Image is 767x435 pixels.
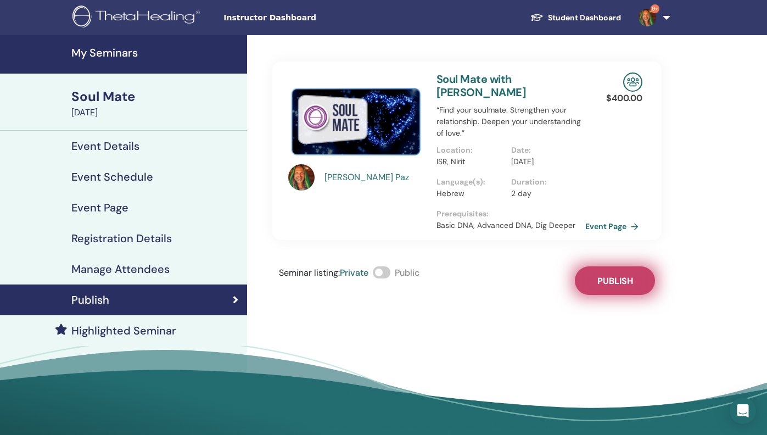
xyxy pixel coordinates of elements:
p: 2 day [511,188,579,199]
h4: Manage Attendees [71,263,170,276]
h4: My Seminars [71,46,240,59]
p: “Find your soulmate. Strengthen your relationship. Deepen your understanding of love.” [436,104,585,139]
p: $ 400.00 [606,92,642,105]
img: logo.png [72,5,204,30]
h4: Event Page [71,201,128,214]
p: Hebrew [436,188,505,199]
span: Public [395,267,419,278]
img: Soul Mate [288,72,423,168]
h4: Highlighted Seminar [71,324,176,337]
h4: Publish [71,293,109,306]
a: Student Dashboard [522,8,630,28]
p: Prerequisites : [436,208,585,220]
a: Soul Mate[DATE] [65,87,247,119]
a: [PERSON_NAME] Paz [324,171,426,184]
h4: Event Schedule [71,170,153,183]
p: Basic DNA, Advanced DNA, Dig Deeper [436,220,585,231]
span: Instructor Dashboard [223,12,388,24]
p: Duration : [511,176,579,188]
button: Publish [575,266,655,295]
span: Seminar listing : [279,267,340,278]
h4: Event Details [71,140,139,153]
h4: Registration Details [71,232,172,245]
a: Event Page [585,218,643,235]
p: ISR, Nirit [436,156,505,168]
span: Private [340,267,368,278]
span: Publish [597,275,633,287]
p: Language(s) : [436,176,505,188]
img: In-Person Seminar [623,72,642,92]
div: Open Intercom Messenger [730,398,756,424]
div: Soul Mate [71,87,240,106]
img: graduation-cap-white.svg [530,13,544,22]
a: Soul Mate with [PERSON_NAME] [436,72,526,99]
span: 9+ [651,4,659,13]
img: default.jpg [288,164,315,191]
div: [DATE] [71,106,240,119]
p: Location : [436,144,505,156]
p: Date : [511,144,579,156]
p: [DATE] [511,156,579,168]
img: default.jpg [639,9,656,26]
